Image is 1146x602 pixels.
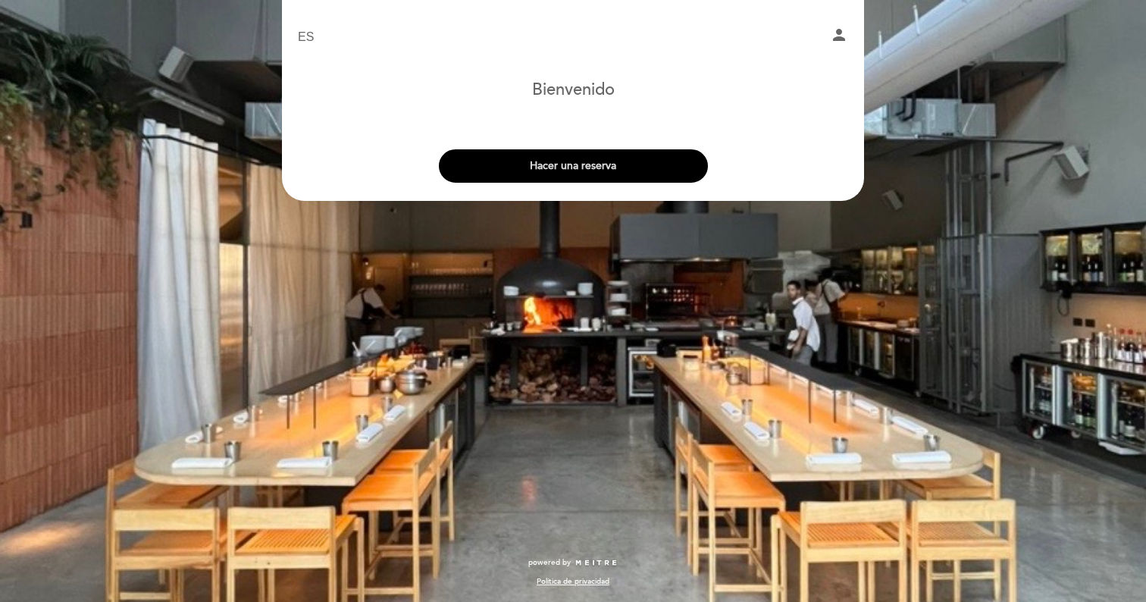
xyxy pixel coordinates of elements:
i: person [830,26,848,44]
h1: Bienvenido [532,81,615,99]
button: Hacer una reserva [439,149,708,183]
span: powered by [528,557,571,568]
img: MEITRE [575,560,618,567]
a: Política de privacidad [537,576,609,587]
a: powered by [528,557,618,568]
button: person [830,26,848,49]
a: Ness [478,17,668,58]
